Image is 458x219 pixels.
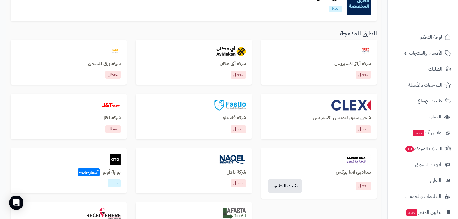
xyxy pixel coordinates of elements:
h3: شركة فاستلو [142,115,246,121]
a: وآتس آبجديد [391,126,454,140]
a: naqelشركة ناقلمعطل [136,148,252,193]
img: barq [110,46,121,56]
h3: شركة أرتز اكسبريس [267,61,371,67]
h3: شركة برق للشحن [17,61,121,67]
a: الطلبات [391,62,454,76]
a: العملاء [391,110,454,124]
h3: الطرق المدمجة [11,30,377,37]
span: المراجعات والأسئلة [408,81,442,89]
span: الأقسام والمنتجات [409,49,442,57]
span: 10 [405,146,414,152]
a: المراجعات والأسئلة [391,78,454,92]
p: معطل [105,71,121,79]
span: السلات المتروكة [405,144,442,153]
a: أدوات التسويق [391,157,454,172]
p: معطل [105,125,121,133]
img: fastlo [214,100,246,111]
img: clex [331,100,371,111]
span: العملاء [429,113,441,121]
img: oto [110,154,121,165]
div: Open Intercom Messenger [9,196,23,210]
h3: بوابة أوتو - [17,170,121,175]
a: طلبات الإرجاع [391,94,454,108]
a: السلات المتروكة10 [391,141,454,156]
span: أسعار خاصة [78,168,100,176]
span: أدوات التسويق [415,160,441,169]
a: clexشحن سيتي ليميتس اكسبريسمعطل [261,94,377,139]
a: معطل [356,182,371,190]
a: صناديق لاما بوكس [267,170,371,175]
img: lafasta [223,208,246,219]
a: تثبيت التطبيق [268,179,302,193]
a: التقارير [391,173,454,188]
p: معطل [231,71,246,79]
p: معطل [231,179,246,187]
h3: شركة ناقل [142,170,246,175]
p: نشط [329,6,342,12]
p: معطل [356,125,371,133]
span: الطلبات [428,65,442,73]
a: otoبوابة أوتو -أسعار خاصةنشط [11,148,127,193]
p: نشط [108,179,121,187]
p: معطل [356,71,371,79]
span: جديد [413,130,424,136]
h3: شركة j&t [17,115,121,121]
img: jt [101,100,121,111]
a: jtشركة j&tمعطل [11,94,127,139]
span: طلبات الإرجاع [418,97,442,105]
img: naqel [219,154,246,165]
a: llamabox [267,154,371,165]
a: artzexpressشركة أرتز اكسبريسمعطل [261,40,377,85]
a: التطبيقات والخدمات [391,189,454,204]
span: تطبيق المتجر [406,208,441,217]
a: لوحة التحكم [391,30,454,44]
a: fastloشركة فاستلومعطل [136,94,252,139]
h3: شحن سيتي ليميتس اكسبريس [267,115,371,121]
h3: شركة أي مكان [142,61,246,67]
span: التطبيقات والخدمات [405,192,441,201]
span: جديد [406,209,417,216]
img: llamabox [342,154,371,165]
img: aymakan [216,46,246,56]
span: التقارير [430,176,441,185]
span: لوحة التحكم [420,33,442,41]
a: aymakanشركة أي مكانمعطل [136,40,252,85]
p: معطل [231,125,246,133]
img: artzexpress [360,46,371,56]
span: وآتس آب [412,129,441,137]
a: barqشركة برق للشحنمعطل [11,40,127,85]
img: aymakan [87,208,121,219]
